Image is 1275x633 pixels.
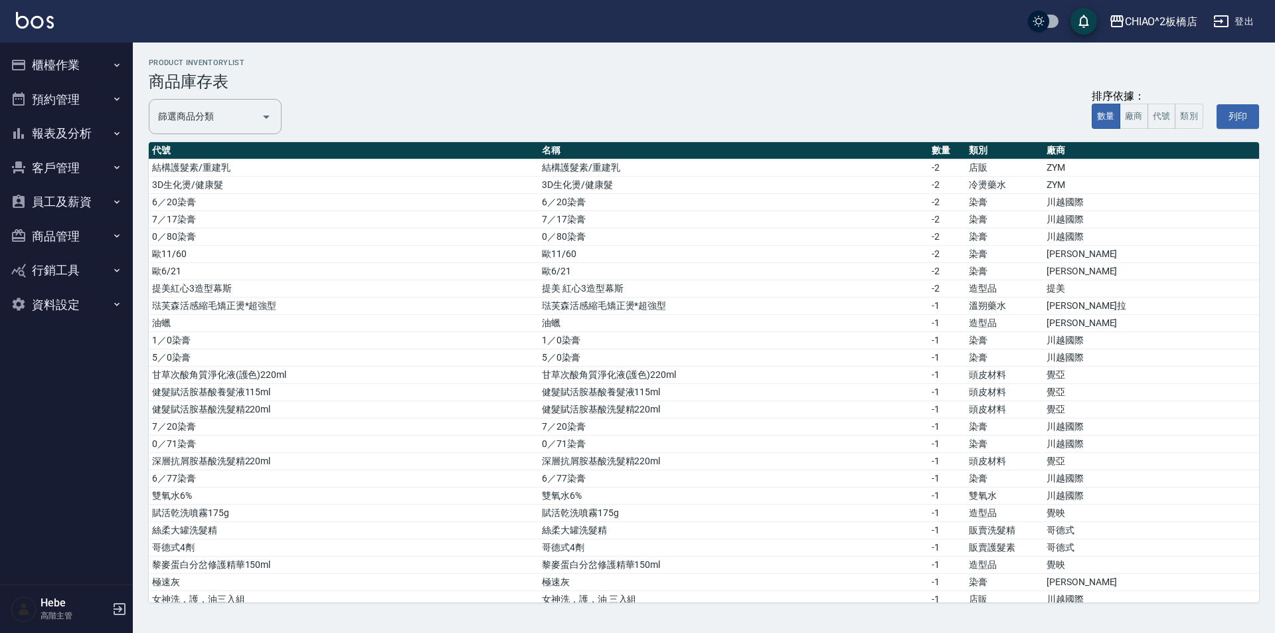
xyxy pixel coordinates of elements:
[155,105,256,128] input: 分類名稱
[1043,401,1259,418] td: 覺亞
[5,82,127,117] button: 預約管理
[928,263,966,280] td: -2
[966,418,1043,436] td: 染膏
[11,596,37,622] img: Person
[539,211,928,228] td: 7／17染膏
[149,246,539,263] td: 歐11/60
[41,610,108,622] p: 高階主管
[5,48,127,82] button: 櫃檯作業
[149,263,539,280] td: 歐6/21
[149,401,539,418] td: 健髮賦活胺基酸洗髮精220ml
[539,384,928,401] td: 健髮賦活胺基酸養髮液115ml
[1043,453,1259,470] td: 覺亞
[539,505,928,522] td: 賦活乾洗噴霧175g
[1092,90,1203,104] div: 排序依據：
[966,522,1043,539] td: 販賣洗髮精
[1043,539,1259,557] td: 哥德式
[928,177,966,194] td: -2
[966,470,1043,488] td: 染膏
[539,574,928,591] td: 極速灰
[539,488,928,505] td: 雙氧水6%
[928,401,966,418] td: -1
[928,298,966,315] td: -1
[966,367,1043,384] td: 頭皮材料
[1092,104,1120,130] button: 數量
[149,505,539,522] td: 賦活乾洗噴霧175g
[539,246,928,263] td: 歐11/60
[149,58,1259,67] h2: product inventoryList
[1043,384,1259,401] td: 覺亞
[966,488,1043,505] td: 雙氧水
[966,332,1043,349] td: 染膏
[1043,263,1259,280] td: [PERSON_NAME]
[966,384,1043,401] td: 頭皮材料
[149,280,539,298] td: 提美紅心3造型幕斯
[149,539,539,557] td: 哥德式4劑
[928,557,966,574] td: -1
[966,246,1043,263] td: 染膏
[539,418,928,436] td: 7／20染膏
[149,384,539,401] td: 健髮賦活胺基酸養髮液115ml
[966,194,1043,211] td: 染膏
[1125,13,1198,30] div: CHIAO^2板橋店
[149,159,539,177] td: 結構護髮素/重建乳
[539,280,928,298] td: 提美 紅心3造型幕斯
[928,315,966,332] td: -1
[149,177,539,194] td: 3D生化燙/健康髮
[1043,436,1259,453] td: 川越國際
[966,557,1043,574] td: 造型品
[1217,104,1259,129] button: 列印
[966,298,1043,315] td: 溫朔藥水
[149,488,539,505] td: 雙氧水6%
[1043,488,1259,505] td: 川越國際
[1070,8,1097,35] button: save
[928,246,966,263] td: -2
[928,228,966,246] td: -2
[928,522,966,539] td: -1
[928,505,966,522] td: -1
[539,159,928,177] td: 結構護髮素/重建乳
[1043,505,1259,522] td: 覺映
[1043,418,1259,436] td: 川越國際
[149,349,539,367] td: 5／0染膏
[16,12,54,29] img: Logo
[966,228,1043,246] td: 染膏
[1043,211,1259,228] td: 川越國際
[1043,298,1259,315] td: [PERSON_NAME]拉
[539,349,928,367] td: 5／0染膏
[966,177,1043,194] td: 冷燙藥水
[1043,574,1259,591] td: [PERSON_NAME]
[1043,557,1259,574] td: 覺映
[149,142,539,159] th: 代號
[966,591,1043,608] td: 店販
[539,539,928,557] td: 哥德式4劑
[539,557,928,574] td: 黎麥蛋白分岔修護精華150ml
[5,185,127,219] button: 員工及薪資
[1104,8,1203,35] button: CHIAO^2板橋店
[539,591,928,608] td: 女神洗，護，油 三入組
[5,151,127,185] button: 客戶管理
[539,401,928,418] td: 健髮賦活胺基酸洗髮精220ml
[539,228,928,246] td: 0／80染膏
[5,116,127,151] button: 報表及分析
[966,436,1043,453] td: 染膏
[1043,280,1259,298] td: 提美
[41,596,108,610] h5: Hebe
[928,470,966,488] td: -1
[539,298,928,315] td: 琺芙森活感縮毛矯正燙*超強型
[928,574,966,591] td: -1
[1043,470,1259,488] td: 川越國際
[1043,228,1259,246] td: 川越國際
[539,142,928,159] th: 名稱
[1043,349,1259,367] td: 川越國際
[149,315,539,332] td: 油蠟
[928,453,966,470] td: -1
[149,211,539,228] td: 7／17染膏
[539,177,928,194] td: 3D生化燙/健康髮
[539,436,928,453] td: 0／71染膏
[149,367,539,384] td: 甘草次酸角質淨化液(護色)220ml
[928,591,966,608] td: -1
[966,539,1043,557] td: 販賣護髮素
[966,349,1043,367] td: 染膏
[256,106,277,128] button: Open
